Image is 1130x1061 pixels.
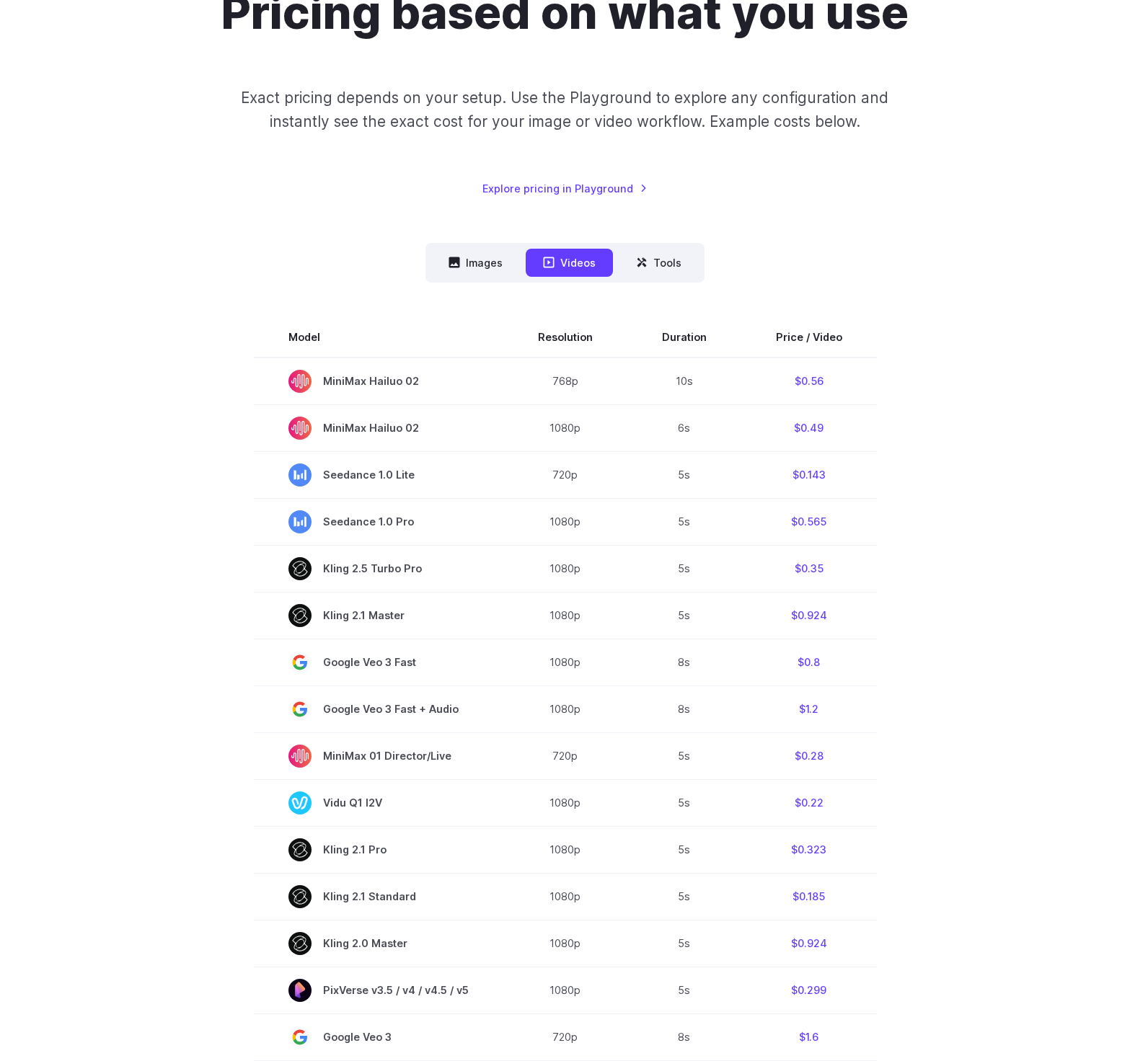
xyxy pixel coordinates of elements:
td: 5s [627,873,741,920]
td: 720p [503,1013,627,1060]
td: 768p [503,358,627,405]
span: Seedance 1.0 Pro [288,510,469,533]
th: Model [254,317,503,358]
td: 8s [627,1013,741,1060]
span: MiniMax Hailuo 02 [288,417,469,440]
td: $0.35 [741,545,877,592]
td: 1080p [503,967,627,1013]
td: $0.924 [741,920,877,967]
td: $0.22 [741,779,877,826]
td: 5s [627,732,741,779]
td: 10s [627,358,741,405]
td: 1080p [503,545,627,592]
td: $0.323 [741,826,877,873]
span: Kling 2.1 Standard [288,885,469,908]
td: $0.185 [741,873,877,920]
p: Exact pricing depends on your setup. Use the Playground to explore any configuration and instantl... [213,86,916,134]
td: $0.143 [741,451,877,498]
span: MiniMax Hailuo 02 [288,370,469,393]
span: Google Veo 3 Fast + Audio [288,698,469,721]
span: Seedance 1.0 Lite [288,463,469,487]
td: $0.28 [741,732,877,779]
td: $0.8 [741,639,877,685]
td: $1.6 [741,1013,877,1060]
td: 1080p [503,404,627,451]
td: 5s [627,545,741,592]
td: $0.565 [741,498,877,545]
td: 8s [627,685,741,732]
td: 6s [627,404,741,451]
th: Resolution [503,317,627,358]
td: 1080p [503,639,627,685]
td: 5s [627,920,741,967]
span: Google Veo 3 [288,1026,469,1049]
th: Price / Video [741,317,877,358]
a: Explore pricing in Playground [482,180,648,197]
td: 720p [503,451,627,498]
td: 1080p [503,498,627,545]
td: 5s [627,451,741,498]
td: 1080p [503,592,627,639]
span: Kling 2.0 Master [288,932,469,955]
td: 5s [627,592,741,639]
td: $0.924 [741,592,877,639]
th: Duration [627,317,741,358]
td: 1080p [503,826,627,873]
td: 5s [627,826,741,873]
td: 8s [627,639,741,685]
button: Videos [526,249,613,277]
td: $1.2 [741,685,877,732]
td: 5s [627,967,741,1013]
td: 720p [503,732,627,779]
td: 1080p [503,920,627,967]
span: Kling 2.1 Pro [288,838,469,861]
span: Kling 2.1 Master [288,604,469,627]
span: Kling 2.5 Turbo Pro [288,557,469,580]
span: MiniMax 01 Director/Live [288,745,469,768]
button: Tools [619,249,699,277]
td: 5s [627,779,741,826]
td: $0.56 [741,358,877,405]
td: 1080p [503,873,627,920]
span: Vidu Q1 I2V [288,791,469,814]
td: 1080p [503,779,627,826]
span: Google Veo 3 Fast [288,651,469,674]
span: PixVerse v3.5 / v4 / v4.5 / v5 [288,979,469,1002]
td: 1080p [503,685,627,732]
td: $0.299 [741,967,877,1013]
button: Images [431,249,520,277]
td: $0.49 [741,404,877,451]
td: 5s [627,498,741,545]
